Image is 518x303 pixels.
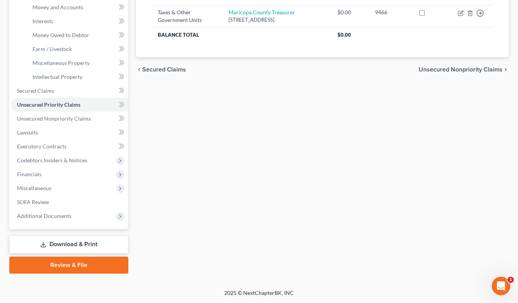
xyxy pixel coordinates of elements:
[26,42,128,56] a: Farm / Livestock
[26,14,128,28] a: Interests
[17,185,51,191] span: Miscellaneous
[17,87,54,94] span: Secured Claims
[17,129,38,136] span: Lawsuits
[136,66,142,73] i: chevron_left
[11,126,128,140] a: Lawsuits
[26,28,128,42] a: Money Owed to Debtor
[32,18,53,24] span: Interests
[26,0,128,14] a: Money and Accounts
[17,101,80,108] span: Unsecured Priority Claims
[419,66,509,73] button: Unsecured Nonpriority Claims chevron_right
[337,32,351,38] span: $0.00
[26,70,128,84] a: Intellectual Property
[419,66,503,73] span: Unsecured Nonpriority Claims
[503,66,509,73] i: chevron_right
[228,9,295,15] a: Maricopa County Treasurer
[11,84,128,98] a: Secured Claims
[32,32,89,38] span: Money Owed to Debtor
[17,143,66,150] span: Executory Contracts
[158,9,216,24] div: Taxes & Other Government Units
[11,195,128,209] a: SOFA Review
[152,27,331,41] th: Balance Total
[136,66,186,73] button: chevron_left Secured Claims
[9,235,128,254] a: Download & Print
[11,140,128,153] a: Executory Contracts
[11,112,128,126] a: Unsecured Nonpriority Claims
[17,171,41,177] span: Financials
[17,115,91,122] span: Unsecured Nonpriority Claims
[17,199,49,205] span: SOFA Review
[17,157,87,163] span: Codebtors Insiders & Notices
[32,46,72,52] span: Farm / Livestock
[492,277,510,295] iframe: Intercom live chat
[32,73,82,80] span: Intellectual Property
[17,213,72,219] span: Additional Documents
[508,277,514,283] span: 1
[11,98,128,112] a: Unsecured Priority Claims
[32,4,83,10] span: Money and Accounts
[228,16,325,24] div: [STREET_ADDRESS]
[142,66,186,73] span: Secured Claims
[9,257,128,274] a: Review & File
[39,289,479,303] div: 2025 © NextChapterBK, INC
[375,9,406,16] div: 9466
[26,56,128,70] a: Miscellaneous Property
[337,9,362,16] div: $0.00
[32,60,90,66] span: Miscellaneous Property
